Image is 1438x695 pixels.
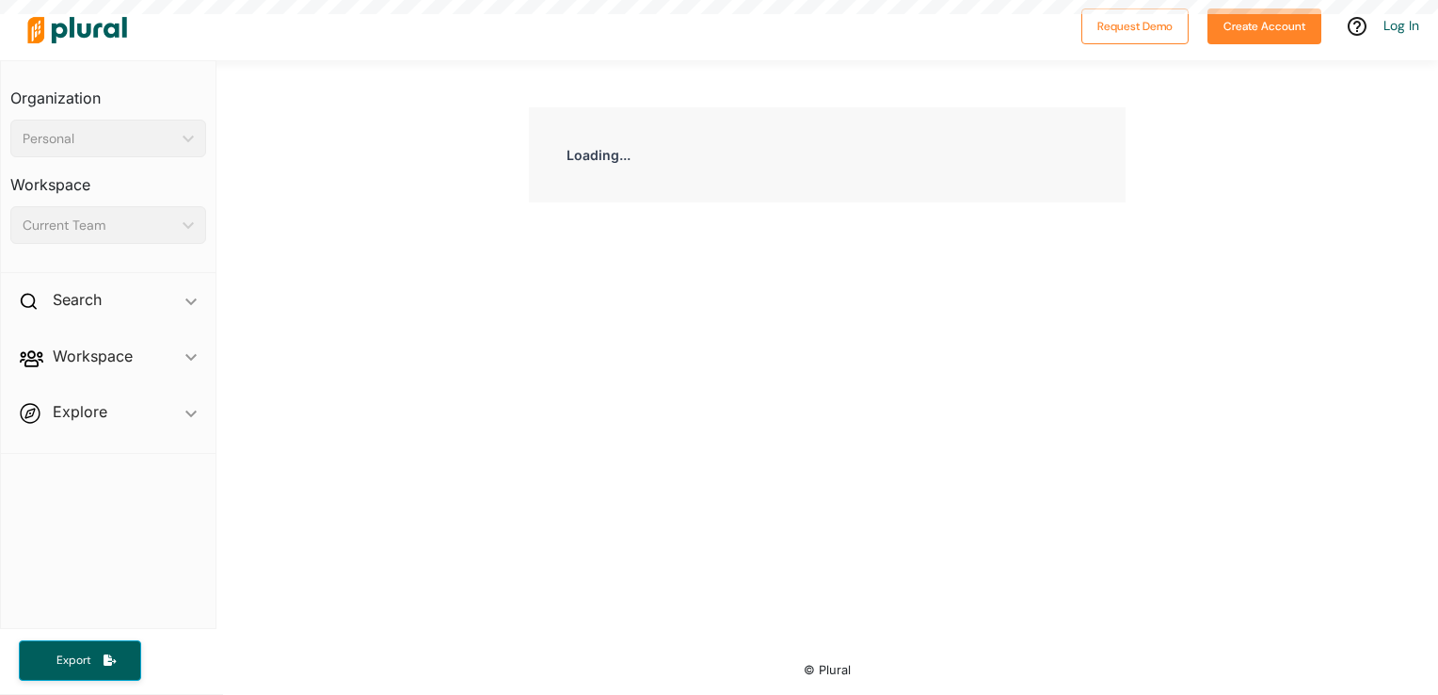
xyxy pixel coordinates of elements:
small: © Plural [804,663,851,677]
a: Request Demo [1081,15,1189,35]
div: Personal [23,129,175,149]
div: Loading... [529,107,1126,202]
button: Export [19,640,141,681]
button: Create Account [1207,8,1321,44]
a: Log In [1383,17,1419,34]
h3: Workspace [10,157,206,199]
span: Export [43,653,104,669]
h3: Organization [10,71,206,112]
h2: Search [53,289,102,310]
button: Request Demo [1081,8,1189,44]
a: Create Account [1207,15,1321,35]
div: Current Team [23,216,175,235]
